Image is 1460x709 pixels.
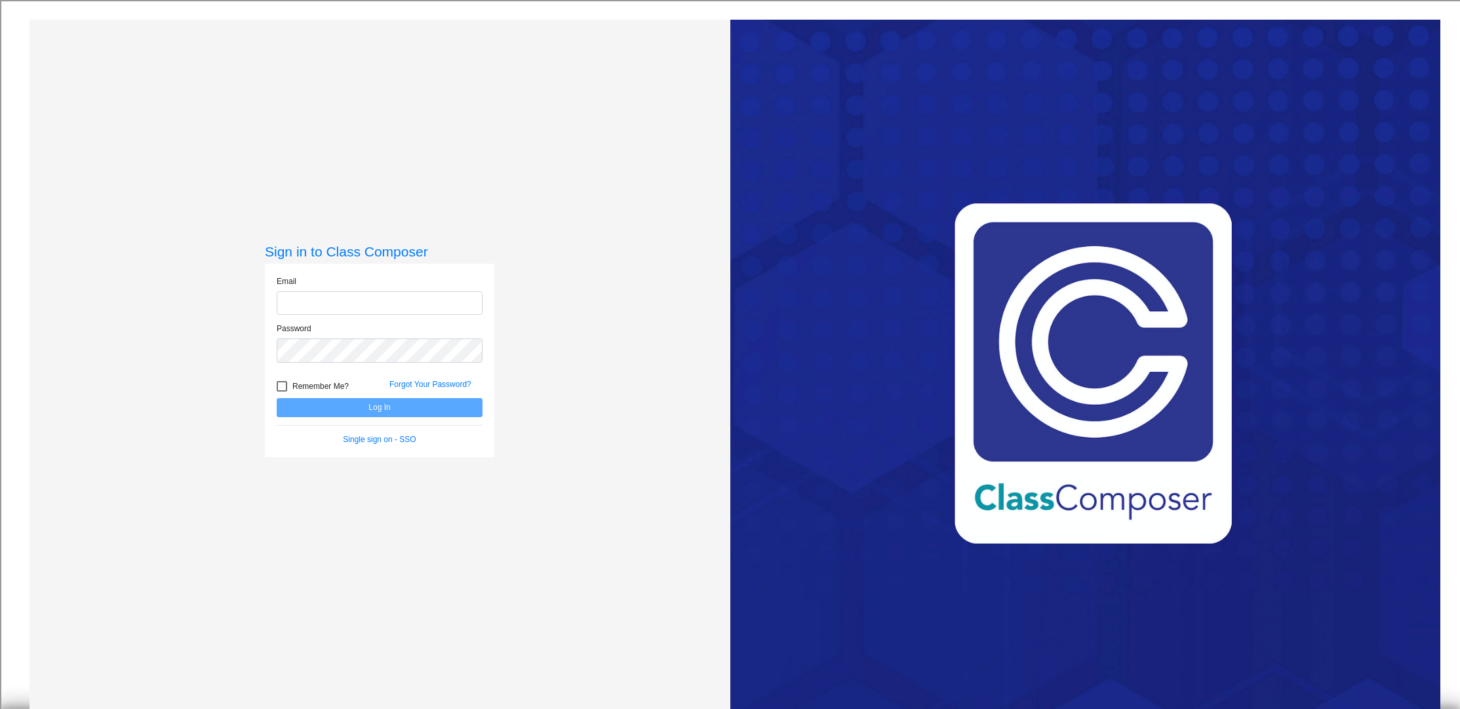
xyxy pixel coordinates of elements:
[343,435,416,444] a: Single sign on - SSO
[292,378,349,394] span: Remember Me?
[277,398,483,417] button: Log In
[277,323,311,334] label: Password
[277,275,296,287] label: Email
[389,380,471,389] a: Forgot Your Password?
[265,243,494,260] h3: Sign in to Class Composer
